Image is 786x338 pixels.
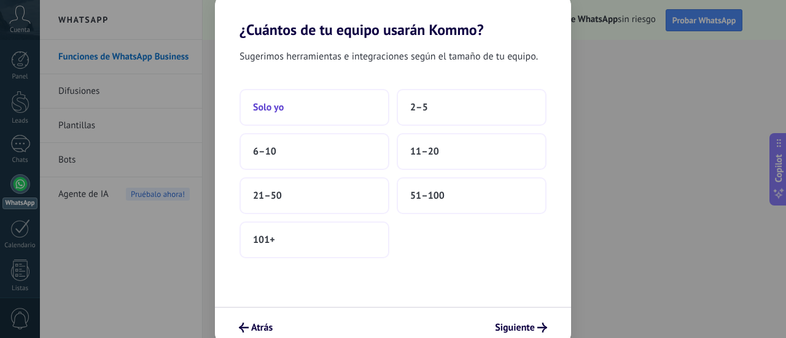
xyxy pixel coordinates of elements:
span: 51–100 [410,190,445,202]
button: 2–5 [397,89,547,126]
span: 2–5 [410,101,428,113]
button: 51–100 [397,177,547,214]
button: Solo yo [239,89,389,126]
button: 6–10 [239,133,389,170]
span: Atrás [251,323,273,332]
span: Siguiente [495,323,535,332]
button: 11–20 [397,133,547,170]
span: 101+ [253,234,275,246]
button: Atrás [233,317,278,338]
button: Siguiente [489,317,553,338]
span: 6–10 [253,145,276,158]
button: 21–50 [239,177,389,214]
span: 21–50 [253,190,282,202]
span: Sugerimos herramientas e integraciones según el tamaño de tu equipo. [239,48,538,64]
span: 11–20 [410,145,439,158]
span: Solo yo [253,101,284,113]
button: 101+ [239,221,389,258]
